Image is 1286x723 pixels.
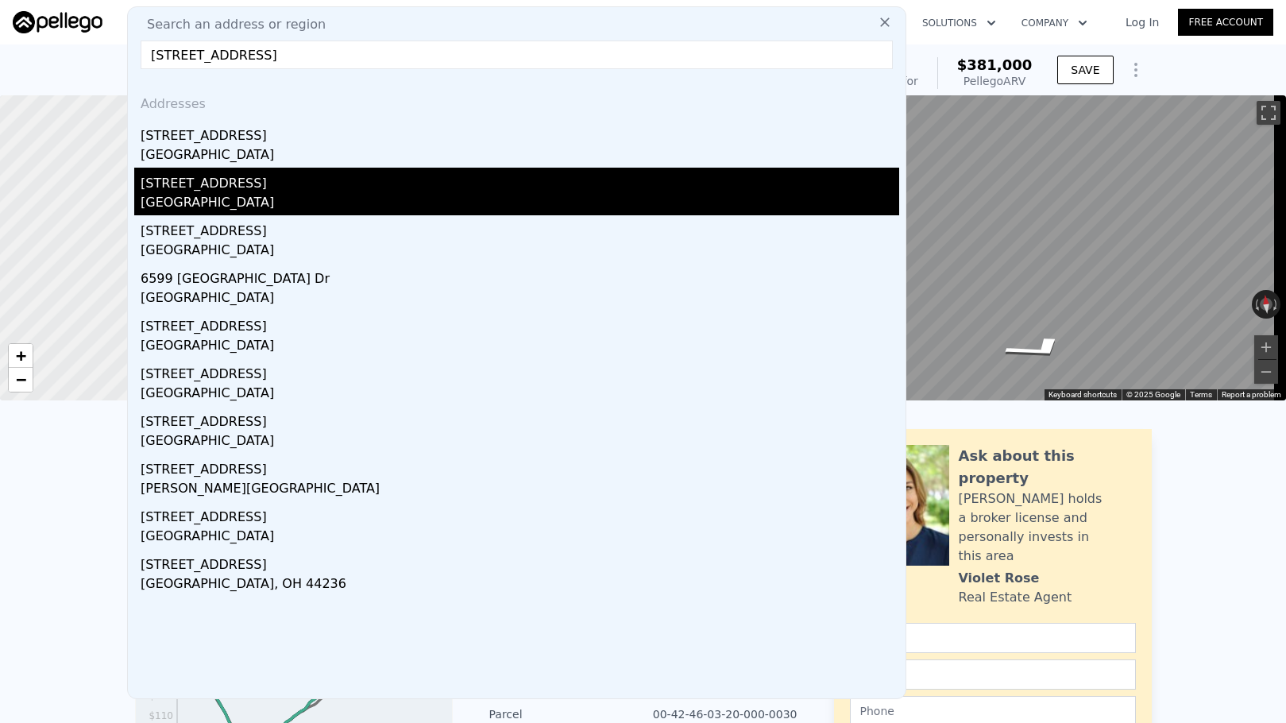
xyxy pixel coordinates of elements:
[141,336,899,358] div: [GEOGRAPHIC_DATA]
[957,73,1033,89] div: Pellego ARV
[1259,289,1274,319] button: Reset the view
[1048,389,1117,400] button: Keyboard shortcuts
[141,168,899,193] div: [STREET_ADDRESS]
[850,659,1136,690] input: Email
[727,95,1286,400] div: Map
[1252,290,1261,319] button: Rotate counterclockwise
[141,384,899,406] div: [GEOGRAPHIC_DATA]
[788,73,918,89] div: Off Market, last sold for
[141,263,899,288] div: 6599 [GEOGRAPHIC_DATA] Dr
[1190,390,1212,399] a: Terms (opens in new tab)
[141,215,899,241] div: [STREET_ADDRESS]
[489,706,643,722] div: Parcel
[141,527,899,549] div: [GEOGRAPHIC_DATA]
[141,406,899,431] div: [STREET_ADDRESS]
[1222,390,1281,399] a: Report a problem
[141,479,899,501] div: [PERSON_NAME][GEOGRAPHIC_DATA]
[141,358,899,384] div: [STREET_ADDRESS]
[1254,360,1278,384] button: Zoom out
[9,368,33,392] a: Zoom out
[141,241,899,263] div: [GEOGRAPHIC_DATA]
[141,311,899,336] div: [STREET_ADDRESS]
[149,690,173,702] tspan: $140
[1272,290,1281,319] button: Rotate clockwise
[1106,14,1178,30] a: Log In
[1178,9,1273,36] a: Free Account
[1254,335,1278,359] button: Zoom in
[141,431,899,454] div: [GEOGRAPHIC_DATA]
[149,710,173,721] tspan: $110
[978,330,1097,366] path: Go Southeast
[16,369,26,389] span: −
[141,549,899,574] div: [STREET_ADDRESS]
[141,288,899,311] div: [GEOGRAPHIC_DATA]
[1126,390,1180,399] span: © 2025 Google
[727,95,1286,400] div: Street View
[134,15,326,34] span: Search an address or region
[1057,56,1113,84] button: SAVE
[141,120,899,145] div: [STREET_ADDRESS]
[13,11,102,33] img: Pellego
[643,706,797,722] div: 00-42-46-03-20-000-0030
[141,41,893,69] input: Enter an address, city, region, neighborhood or zip code
[9,344,33,368] a: Zoom in
[957,56,1033,73] span: $381,000
[141,574,899,597] div: [GEOGRAPHIC_DATA], OH 44236
[1009,9,1100,37] button: Company
[141,193,899,215] div: [GEOGRAPHIC_DATA]
[1120,54,1152,86] button: Show Options
[141,454,899,479] div: [STREET_ADDRESS]
[959,489,1136,566] div: [PERSON_NAME] holds a broker license and personally invests in this area
[16,346,26,365] span: +
[1257,101,1280,125] button: Toggle fullscreen view
[959,569,1040,588] div: Violet Rose
[141,501,899,527] div: [STREET_ADDRESS]
[141,145,899,168] div: [GEOGRAPHIC_DATA]
[909,9,1009,37] button: Solutions
[850,623,1136,653] input: Name
[959,445,1136,489] div: Ask about this property
[959,588,1072,607] div: Real Estate Agent
[134,82,899,120] div: Addresses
